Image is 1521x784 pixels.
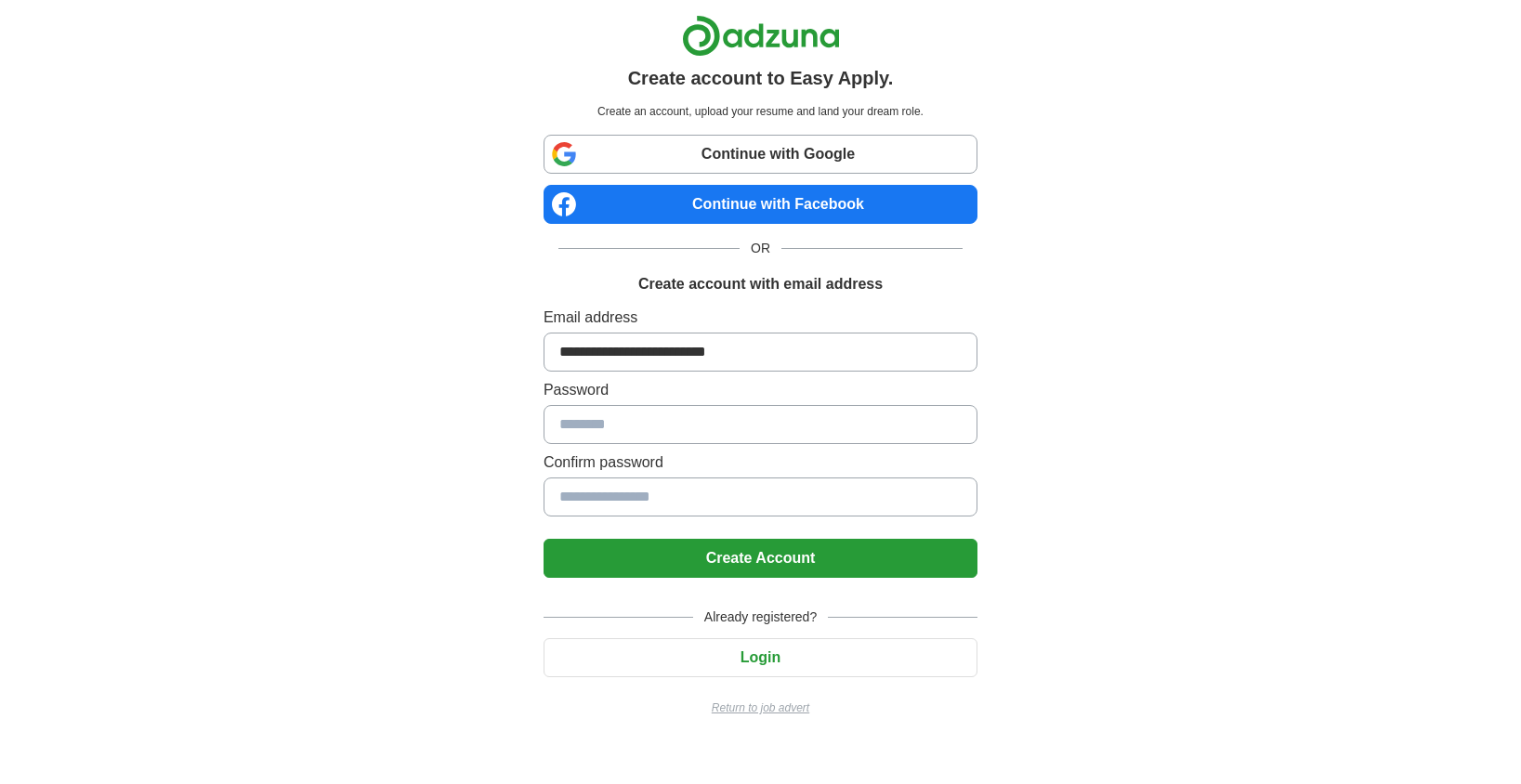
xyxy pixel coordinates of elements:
[544,649,977,665] a: Login
[544,638,977,677] button: Login
[682,15,840,57] img: Adzuna logo
[693,608,828,627] span: Already registered?
[544,699,977,716] a: Return to job advert
[544,135,977,174] a: Continue with Google
[544,307,977,329] label: Email address
[544,451,977,474] label: Confirm password
[544,379,977,401] label: Password
[547,103,974,120] p: Create an account, upload your resume and land your dream role.
[544,185,977,224] a: Continue with Facebook
[740,239,781,258] span: OR
[544,539,977,578] button: Create Account
[638,273,883,295] h1: Create account with email address
[628,64,894,92] h1: Create account to Easy Apply.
